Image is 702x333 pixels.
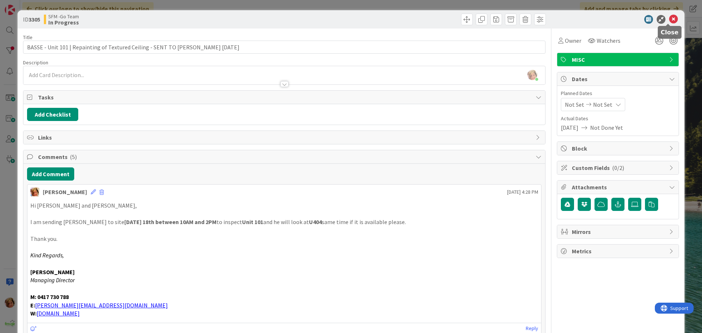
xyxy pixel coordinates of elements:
[572,247,665,256] span: Metrics
[37,310,80,317] a: [DOMAIN_NAME]
[561,90,675,97] span: Planned Dates
[30,310,37,317] strong: W:
[48,14,79,19] span: SFM -Go Team
[30,293,69,300] strong: M: 0417 730 788
[43,188,87,196] div: [PERSON_NAME]
[572,55,665,64] span: MISC
[38,152,532,161] span: Comments
[572,144,665,153] span: Block
[612,164,624,171] span: ( 0/2 )
[527,70,537,80] img: KiSwxcFcLogleto2b8SsqFMDUcOqpmCz.jpg
[565,36,581,45] span: Owner
[572,227,665,236] span: Mirrors
[15,1,33,10] span: Support
[38,133,532,142] span: Links
[30,188,39,196] img: KD
[242,218,263,226] strong: Unit 101
[661,29,679,36] h5: Close
[526,324,538,333] a: Reply
[27,108,78,121] button: Add Checklist
[590,123,623,132] span: Not Done Yet
[565,100,584,109] span: Not Set
[29,16,40,23] b: 3305
[35,302,168,309] a: [PERSON_NAME][EMAIL_ADDRESS][DOMAIN_NAME]
[572,75,665,83] span: Dates
[48,19,79,25] b: In Progress
[23,34,33,41] label: Title
[23,41,546,54] input: type card name here...
[561,123,578,132] span: [DATE]
[309,218,322,226] strong: U404
[27,167,74,181] button: Add Comment
[507,188,538,196] span: [DATE] 4:28 PM
[561,115,675,122] span: Actual Dates
[70,153,77,160] span: ( 5 )
[38,93,532,102] span: Tasks
[30,235,538,243] p: Thank you.
[30,302,35,309] strong: E:
[30,268,75,276] strong: [PERSON_NAME]
[597,36,620,45] span: Watchers
[593,100,612,109] span: Not Set
[30,218,538,226] p: I am sending [PERSON_NAME] to site to inspect and he will look at same time if it is available pl...
[572,183,665,192] span: Attachments
[30,201,538,210] p: Hi [PERSON_NAME] and [PERSON_NAME],
[30,276,75,284] em: Managing Director
[572,163,665,172] span: Custom Fields
[30,251,64,259] em: Kind Regards,
[23,15,40,24] span: ID
[23,59,48,66] span: Description
[124,218,216,226] strong: [DATE] 18th between 10AM and 2PM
